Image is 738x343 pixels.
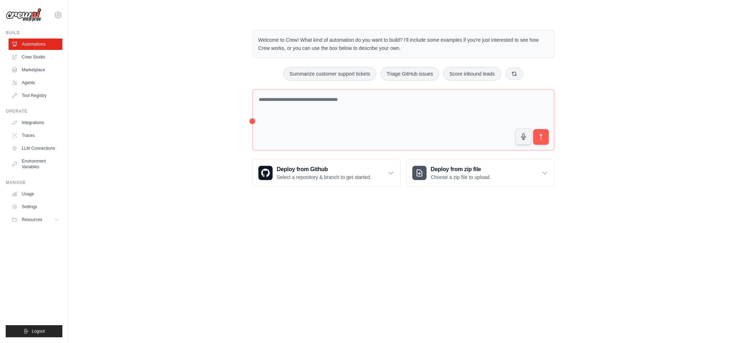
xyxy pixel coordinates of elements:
[381,67,439,81] button: Triage GitHub issues
[9,130,62,141] a: Traces
[277,174,371,181] p: Select a repository & branch to get started.
[9,39,62,50] a: Automations
[9,201,62,213] a: Settings
[9,90,62,101] a: Tool Registry
[443,67,501,81] button: Score inbound leads
[32,328,45,334] span: Logout
[9,77,62,88] a: Agents
[9,188,62,200] a: Usage
[22,217,42,222] span: Resources
[9,214,62,225] button: Resources
[277,165,371,174] h3: Deploy from Github
[258,36,548,52] p: Welcome to Crew! What kind of automation do you want to build? I'll include some examples if you'...
[283,67,376,81] button: Summarize customer support tickets
[6,30,62,36] div: Build
[6,325,62,337] button: Logout
[9,64,62,76] a: Marketplace
[431,165,491,174] h3: Deploy from zip file
[6,180,62,185] div: Manage
[431,174,491,181] p: Choose a zip file to upload.
[9,117,62,128] a: Integrations
[6,8,41,22] img: Logo
[9,143,62,154] a: LLM Connections
[9,51,62,63] a: Crew Studio
[9,155,62,173] a: Environment Variables
[6,108,62,114] div: Operate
